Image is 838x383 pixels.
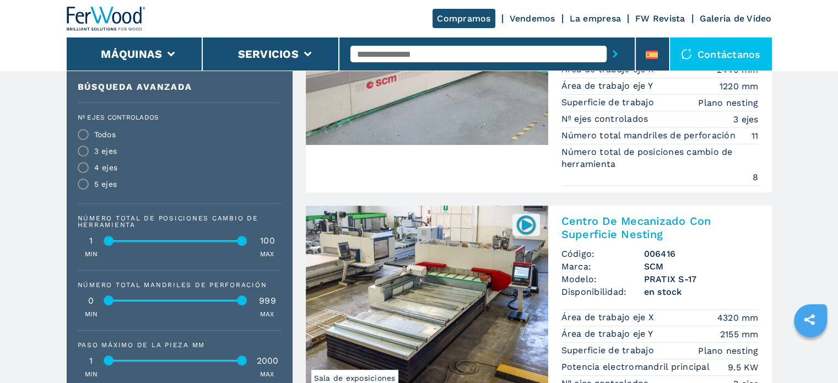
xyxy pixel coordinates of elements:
[561,146,759,171] p: Número total de posiciones cambio de herramienta
[717,311,759,324] em: 4320 mm
[570,13,621,24] a: La empresa
[607,41,624,67] button: submit-button
[733,113,759,126] em: 3 ejes
[85,370,98,379] p: MIN
[260,370,274,379] p: MAX
[561,273,644,285] span: Modelo:
[698,344,758,357] em: Plano nesting
[254,296,282,305] div: 999
[78,296,105,305] div: 0
[644,260,759,273] h3: SCM
[670,37,772,71] div: Contáctanos
[635,13,685,24] a: FW Revista
[67,7,146,31] img: Ferwood
[260,250,274,259] p: MAX
[561,130,739,142] p: Número total mandriles de perforación
[561,311,657,323] p: Área de trabajo eje X
[561,247,644,260] span: Código:
[728,361,759,374] em: 9.5 KW
[78,236,105,245] div: 1
[78,114,275,121] label: Nº ejes controlados
[796,306,823,333] a: sharethis
[644,273,759,285] h3: PRATIX S-17
[644,285,759,298] span: en stock
[644,247,759,260] h3: 006416
[561,361,713,373] p: Potencia electromandril principal
[561,285,644,298] span: Disponibilidad:
[101,47,162,61] button: Máquinas
[94,180,117,188] div: 5 ejes
[85,310,98,319] p: MIN
[561,214,759,241] h2: Centro De Mecanizado Con Superficie Nesting
[561,96,657,109] p: Superficie de trabajo
[254,236,282,245] div: 100
[94,164,118,171] div: 4 ejes
[515,214,537,235] img: 006416
[78,282,282,288] div: Número total mandriles de perforación
[720,80,759,93] em: 1220 mm
[510,13,555,24] a: Vendemos
[238,47,299,61] button: Servicios
[78,215,282,228] div: Número total de posiciones cambio de herramienta
[720,328,759,341] em: 2155 mm
[561,113,651,125] p: Nº ejes controlados
[561,344,657,357] p: Superficie de trabajo
[561,80,656,92] p: Área de trabajo eje Y
[432,9,495,28] a: Compramos
[94,147,117,155] div: 3 ejes
[700,13,772,24] a: Galeria de Video
[78,357,105,365] div: 1
[681,48,692,60] img: Contáctanos
[254,357,282,365] div: 2000
[561,260,644,273] span: Marca:
[78,342,282,348] div: Paso máximo de la pieza mm
[94,131,116,138] div: Todos
[791,333,830,375] iframe: Chat
[561,328,656,340] p: Área de trabajo eje Y
[753,171,758,184] em: 8
[260,310,274,319] p: MAX
[752,130,759,142] em: 11
[85,250,98,259] p: MIN
[698,96,758,109] em: Plano nesting
[78,83,282,91] div: Búsqueda avanzada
